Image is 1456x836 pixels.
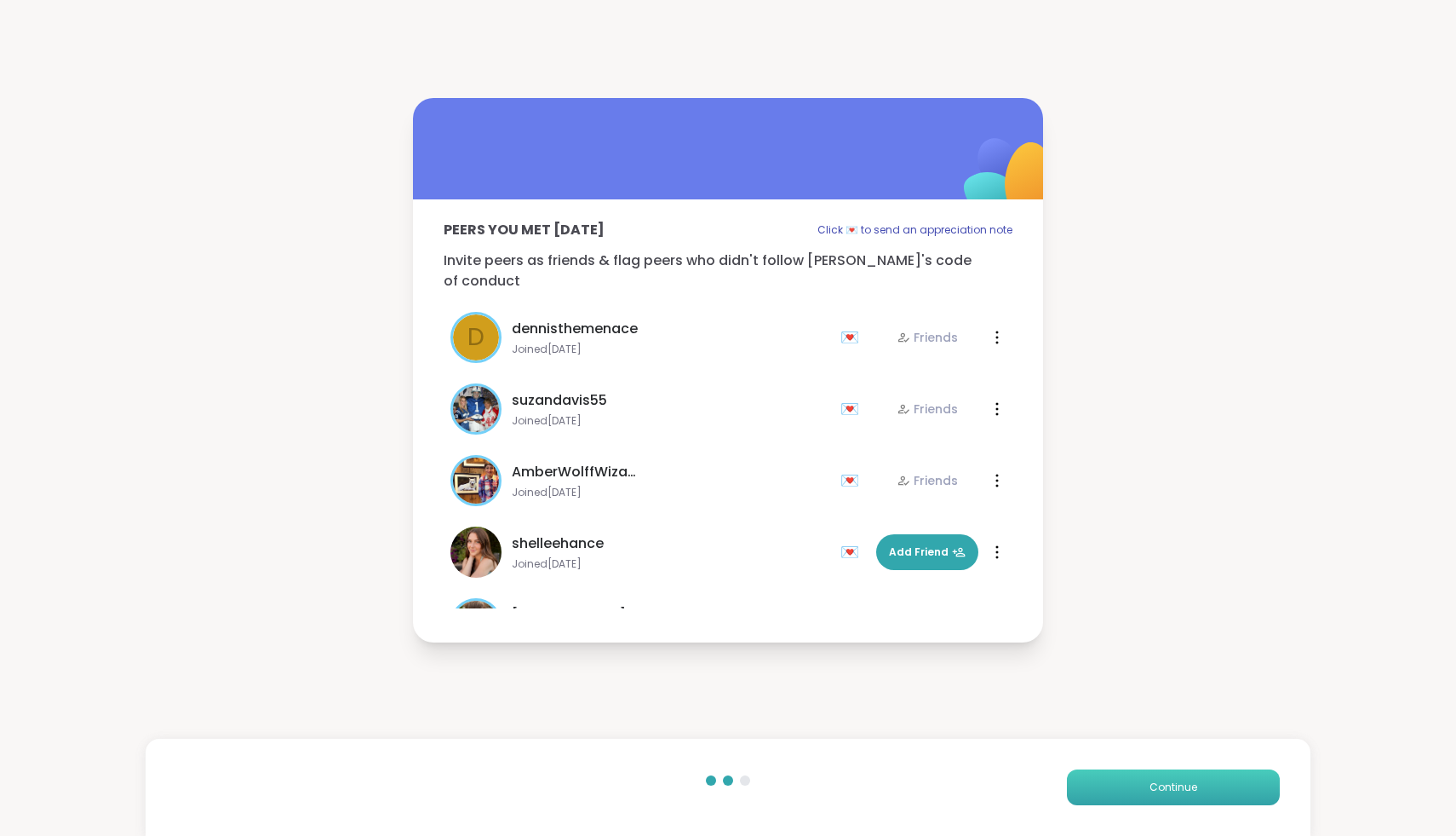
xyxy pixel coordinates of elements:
[512,319,638,339] span: dennisthemenace
[512,343,830,356] span: Joined [DATE]
[453,458,499,504] img: AmberWolffWizard
[897,401,958,418] div: Friends
[444,251,1012,291] p: Invite peers as friends & flag peers who didn't follow [PERSON_NAME]'s code of conduct
[512,533,604,554] span: shelleehance
[1067,770,1280,805] button: Continue
[467,320,484,355] span: d
[840,539,866,566] div: 💌
[512,605,626,626] span: [PERSON_NAME]
[453,601,499,647] img: Adrienne_QueenOfTheDawn
[512,462,639,482] span: AmberWolffWizard
[512,486,830,499] span: Joined [DATE]
[817,220,1012,240] p: Click 💌 to send an appreciation note
[1149,780,1197,795] span: Continue
[840,467,866,494] div: 💌
[897,472,958,489] div: Friends
[889,545,966,560] span: Add Friend
[444,220,605,240] p: Peers you met [DATE]
[512,557,830,571] span: Joined [DATE]
[512,414,830,428] span: Joined [DATE]
[450,527,502,578] img: shelleehance
[897,329,958,346] div: Friends
[512,390,607,411] span: suzandavis55
[876,534,978,570] button: Add Friend
[924,94,1093,263] img: ShareWell Logomark
[840,324,866,351] div: 💌
[840,395,866,423] div: 💌
[453,386,499,432] img: suzandavis55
